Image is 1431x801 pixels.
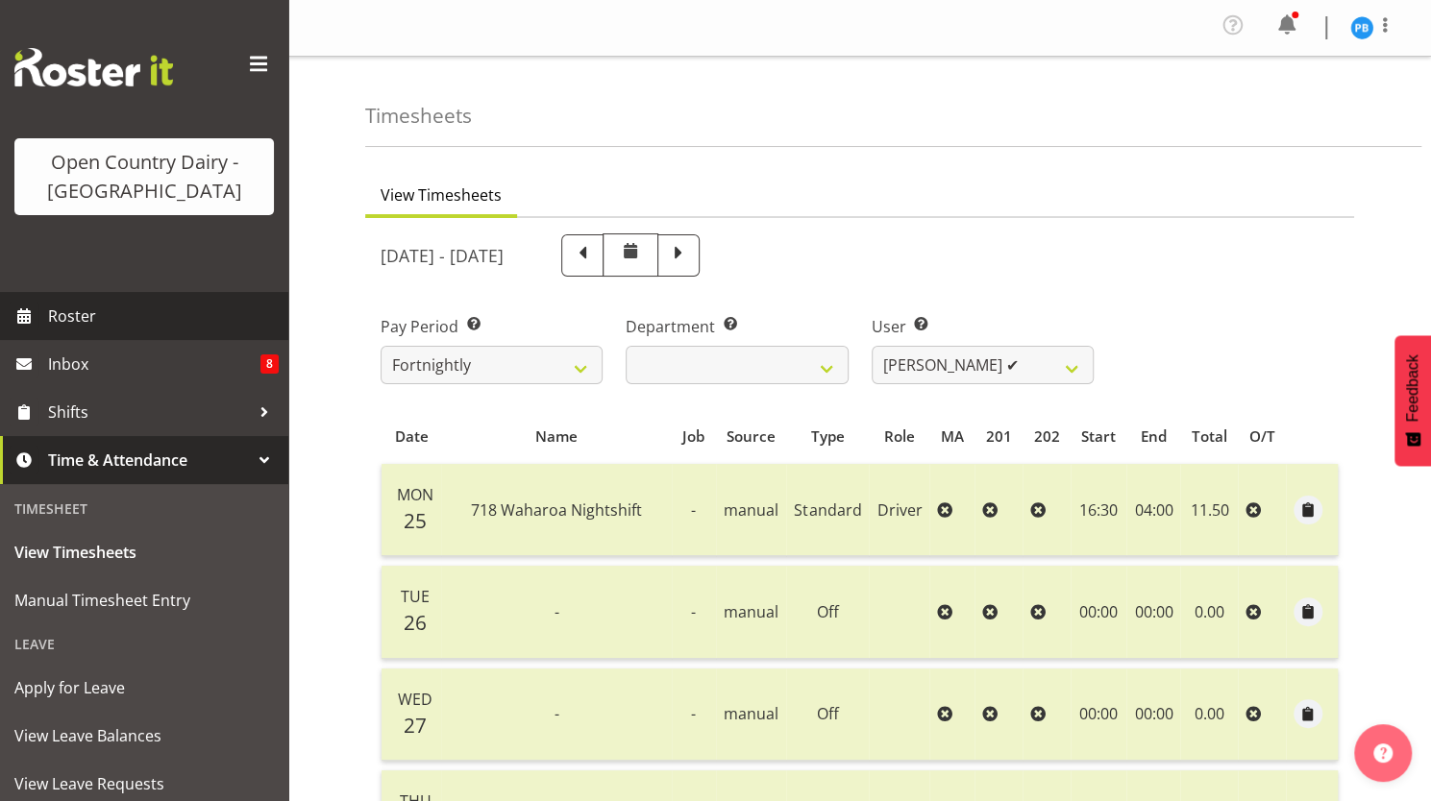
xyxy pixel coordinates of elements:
[1126,464,1180,556] td: 04:00
[404,609,427,636] span: 26
[1071,668,1127,761] td: 00:00
[381,315,603,338] label: Pay Period
[381,245,504,266] h5: [DATE] - [DATE]
[48,446,250,474] span: Time & Attendance
[1249,425,1275,448] div: O/T
[14,48,173,86] img: Rosterit website logo
[941,425,964,448] div: MA
[5,528,284,576] a: View Timesheets
[381,183,502,206] span: View Timesheets
[14,769,274,798] span: View Leave Requests
[5,712,284,760] a: View Leave Balances
[48,398,250,426] span: Shifts
[786,566,869,658] td: Off
[691,601,696,622] span: -
[48,302,279,330] span: Roster
[398,689,432,710] span: Wed
[1350,16,1373,39] img: paul-bunyan11251.jpg
[880,425,919,448] div: Role
[5,624,284,664] div: Leave
[401,586,430,607] span: Tue
[260,354,279,374] span: 8
[34,148,255,206] div: Open Country Dairy - [GEOGRAPHIC_DATA]
[691,499,696,521] span: -
[1081,425,1116,448] div: Start
[786,464,869,556] td: Standard
[392,425,430,448] div: Date
[554,601,558,622] span: -
[626,315,848,338] label: Department
[1071,566,1127,658] td: 00:00
[5,664,284,712] a: Apply for Leave
[798,425,858,448] div: Type
[471,499,642,521] span: 718 Waharoa Nightshift
[1180,464,1238,556] td: 11.50
[452,425,660,448] div: Name
[876,499,922,521] span: Driver
[682,425,704,448] div: Job
[1033,425,1059,448] div: 202
[5,489,284,528] div: Timesheet
[786,668,869,761] td: Off
[1180,668,1238,761] td: 0.00
[724,703,778,724] span: manual
[1126,566,1180,658] td: 00:00
[727,425,776,448] div: Source
[14,673,274,702] span: Apply for Leave
[5,576,284,624] a: Manual Timesheet Entry
[14,721,274,750] span: View Leave Balances
[365,105,472,127] h4: Timesheets
[1138,425,1170,448] div: End
[1192,425,1227,448] div: Total
[1404,354,1421,422] span: Feedback
[397,484,433,505] span: Mon
[872,315,1094,338] label: User
[404,712,427,739] span: 27
[1394,335,1431,466] button: Feedback - Show survey
[1180,566,1238,658] td: 0.00
[724,601,778,622] span: manual
[691,703,696,724] span: -
[14,586,274,615] span: Manual Timesheet Entry
[404,507,427,534] span: 25
[985,425,1011,448] div: 201
[1126,668,1180,761] td: 00:00
[1373,743,1393,763] img: help-xxl-2.png
[554,703,558,724] span: -
[48,350,260,378] span: Inbox
[14,538,274,567] span: View Timesheets
[1071,464,1127,556] td: 16:30
[724,499,778,521] span: manual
